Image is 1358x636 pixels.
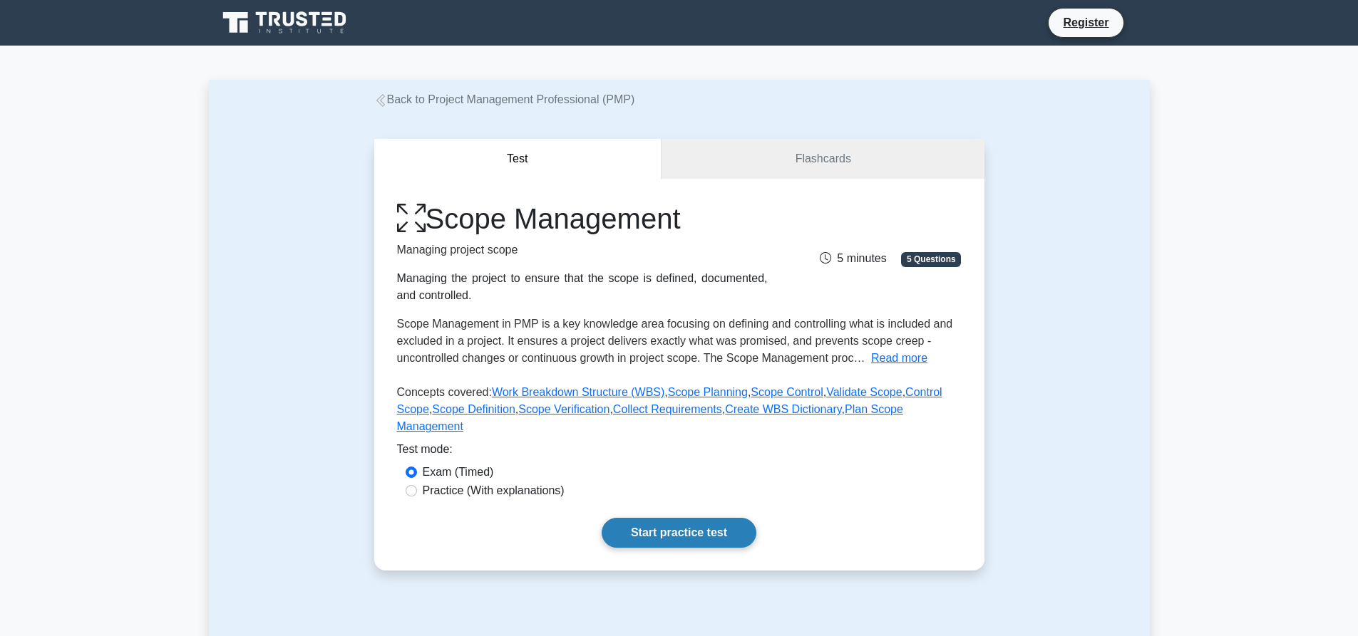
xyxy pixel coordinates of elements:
[1054,14,1117,31] a: Register
[397,202,768,236] h1: Scope Management
[397,384,962,441] p: Concepts covered: , , , , , , , , ,
[826,386,902,398] a: Validate Scope
[374,139,662,179] button: Test
[668,386,748,398] a: Scope Planning
[397,441,962,464] div: Test mode:
[397,270,768,304] div: Managing the project to ensure that the scope is defined, documented, and controlled.
[492,386,664,398] a: Work Breakdown Structure (WBS)
[901,252,961,266] span: 5 Questions
[662,139,984,179] a: Flashcards
[725,403,841,415] a: Create WBS Dictionary
[397,318,953,364] span: Scope Management in PMP is a key knowledge area focusing on defining and controlling what is incl...
[871,350,927,367] button: Read more
[432,403,515,415] a: Scope Definition
[820,252,886,264] span: 5 minutes
[751,386,823,398] a: Scope Control
[423,482,565,499] label: Practice (With explanations)
[613,403,722,415] a: Collect Requirements
[423,464,494,481] label: Exam (Timed)
[518,403,609,415] a: Scope Verification
[602,518,756,548] a: Start practice test
[397,241,768,259] p: Managing project scope
[374,93,635,105] a: Back to Project Management Professional (PMP)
